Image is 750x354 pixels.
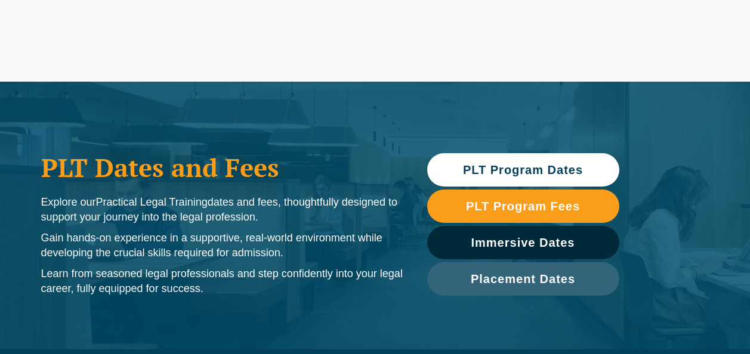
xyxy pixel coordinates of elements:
span: PLT Program Dates [463,164,583,176]
span: PLT Program Fees [466,200,580,212]
a: Immersive Dates [427,226,619,259]
span: Placement Dates [471,273,575,285]
a: PLT Program Fees [427,190,619,223]
h1: PLT Dates and Fees [41,153,403,182]
p: Explore our dates and fees, thoughtfully designed to support your journey into the legal profession. [41,195,403,225]
span: Practical Legal Training [96,196,208,208]
p: Gain hands-on experience in a supportive, real-world environment while developing the crucial ski... [41,231,403,260]
a: Placement Dates [427,262,619,296]
span: Immersive Dates [471,237,575,249]
a: PLT Program Dates [427,153,619,187]
p: Learn from seasoned legal professionals and step confidently into your legal career, fully equipp... [41,266,403,296]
